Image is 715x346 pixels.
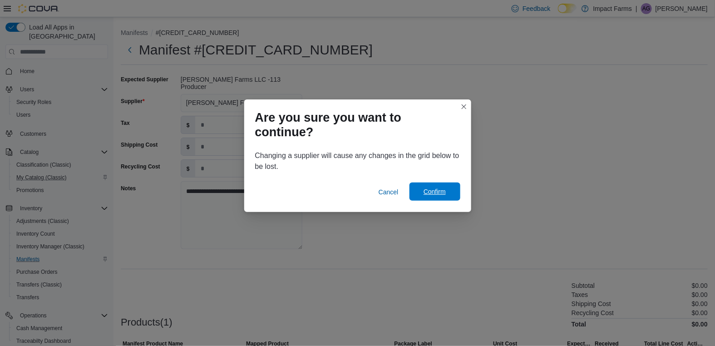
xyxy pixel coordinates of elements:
button: Cancel [375,183,402,201]
h1: Are you sure you want to continue? [255,110,453,139]
p: Changing a supplier will cause any changes in the grid below to be lost. [255,150,460,172]
button: Closes this modal window [459,101,469,112]
button: Confirm [409,183,460,201]
span: Cancel [379,188,399,197]
span: Confirm [424,187,446,196]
